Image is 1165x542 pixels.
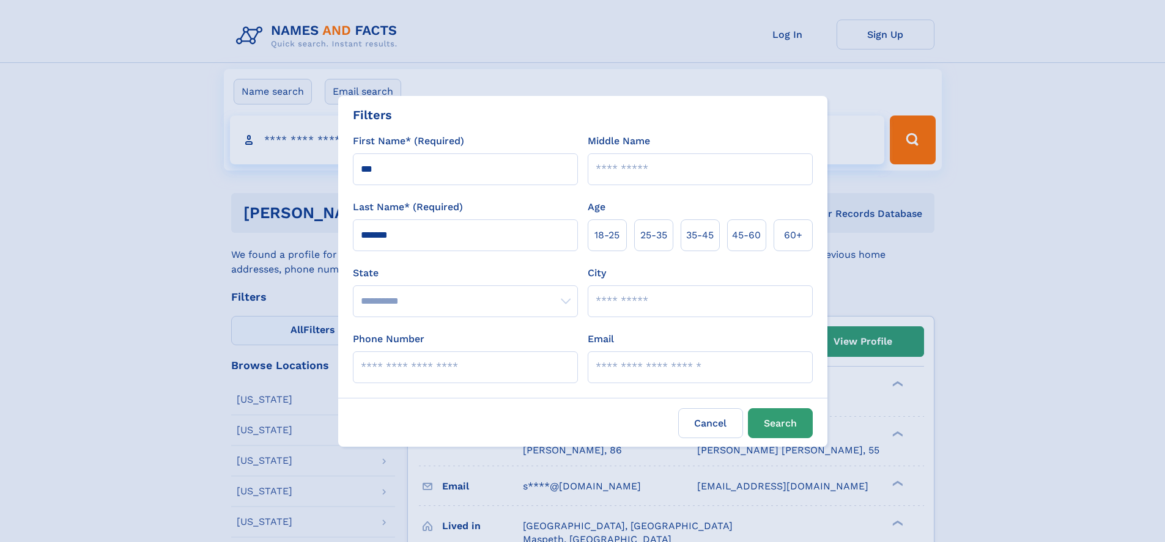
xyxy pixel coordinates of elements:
span: 60+ [784,228,802,243]
label: First Name* (Required) [353,134,464,148]
button: Search [748,408,813,438]
label: City [588,266,606,280]
label: Email [588,332,614,346]
span: 25‑35 [640,228,667,243]
label: Last Name* (Required) [353,200,463,214]
label: Phone Number [353,332,424,346]
label: Cancel [678,408,743,438]
label: Age [588,200,605,214]
label: Middle Name [588,134,650,148]
label: State [353,266,578,280]
span: 45‑60 [732,228,761,243]
span: 18‑25 [594,228,619,243]
div: Filters [353,106,392,124]
span: 35‑45 [686,228,714,243]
